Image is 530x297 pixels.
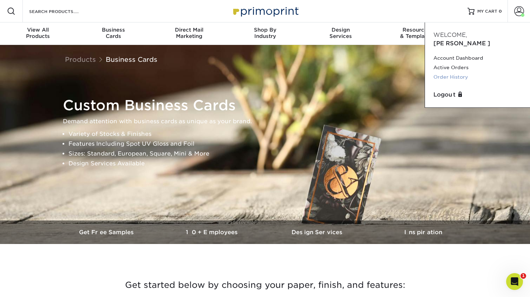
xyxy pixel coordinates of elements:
[106,55,157,63] a: Business Cards
[379,27,454,33] span: Resources
[433,63,522,72] a: Active Orders
[433,32,467,38] span: Welcome,
[151,22,227,45] a: Direct MailMarketing
[477,8,497,14] span: MY CART
[54,220,160,244] a: Get Free Samples
[54,229,160,236] h3: Get Free Samples
[63,117,474,126] p: Demand attention with business cards as unique as your brand.
[68,139,474,149] li: Features Including Spot UV Gloss and Foil
[303,27,379,33] span: Design
[433,53,522,63] a: Account Dashboard
[521,273,526,279] span: 1
[76,27,152,33] span: Business
[160,220,265,244] a: 10+ Employees
[68,129,474,139] li: Variety of Stocks & Finishes
[160,229,265,236] h3: 10+ Employees
[151,27,227,39] div: Marketing
[506,273,523,290] iframe: Intercom live chat
[371,220,476,244] a: Inspiration
[230,4,300,19] img: Primoprint
[151,27,227,33] span: Direct Mail
[76,22,152,45] a: BusinessCards
[379,22,454,45] a: Resources& Templates
[265,229,371,236] h3: Design Services
[303,22,379,45] a: DesignServices
[28,7,97,15] input: SEARCH PRODUCTS.....
[65,55,96,63] a: Products
[68,149,474,159] li: Sizes: Standard, European, Square, Mini & More
[499,9,502,14] span: 0
[303,27,379,39] div: Services
[227,27,303,33] span: Shop By
[433,72,522,82] a: Order History
[265,220,371,244] a: Design Services
[371,229,476,236] h3: Inspiration
[227,22,303,45] a: Shop ByIndustry
[379,27,454,39] div: & Templates
[76,27,152,39] div: Cards
[433,40,490,47] span: [PERSON_NAME]
[68,159,474,169] li: Design Services Available
[433,91,522,99] a: Logout
[63,97,474,114] h1: Custom Business Cards
[227,27,303,39] div: Industry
